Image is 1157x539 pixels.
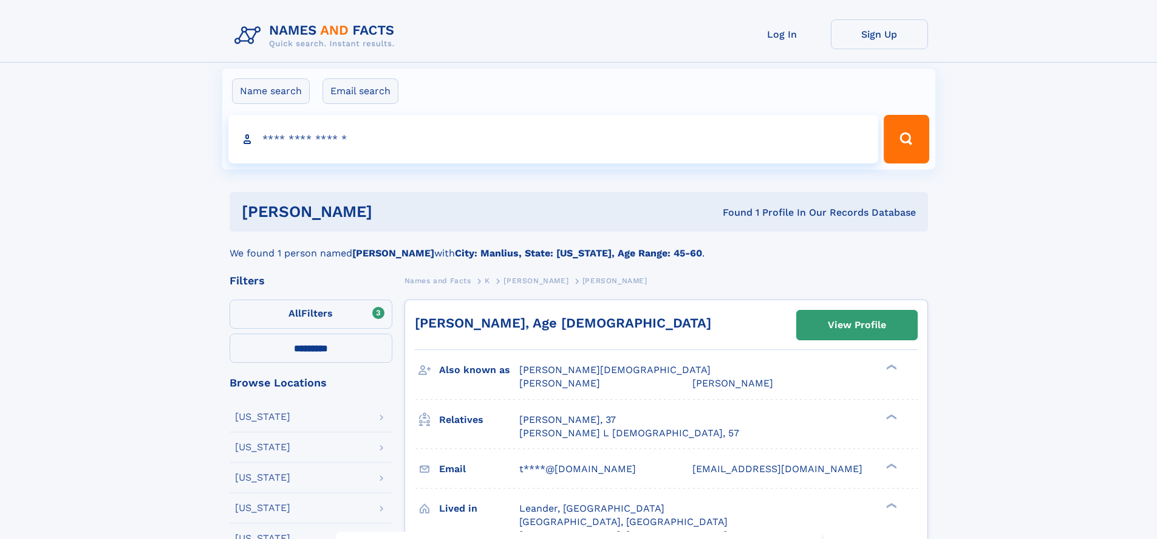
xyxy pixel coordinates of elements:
[230,19,404,52] img: Logo Names and Facts
[503,273,568,288] a: [PERSON_NAME]
[519,503,664,514] span: Leander, [GEOGRAPHIC_DATA]
[230,377,392,388] div: Browse Locations
[883,413,898,421] div: ❯
[439,459,519,479] h3: Email
[884,115,929,163] button: Search Button
[455,247,702,259] b: City: Manlius, State: [US_STATE], Age Range: 45-60
[232,78,310,104] label: Name search
[230,300,392,329] label: Filters
[519,427,739,440] a: [PERSON_NAME] L [DEMOGRAPHIC_DATA], 57
[883,501,898,509] div: ❯
[831,19,928,49] a: Sign Up
[288,307,301,319] span: All
[404,273,471,288] a: Names and Facts
[485,276,490,285] span: K
[485,273,490,288] a: K
[519,377,600,389] span: [PERSON_NAME]
[235,442,290,452] div: [US_STATE]
[235,503,290,513] div: [US_STATE]
[883,462,898,470] div: ❯
[519,516,728,527] span: [GEOGRAPHIC_DATA], [GEOGRAPHIC_DATA]
[228,115,879,163] input: search input
[235,473,290,482] div: [US_STATE]
[692,377,773,389] span: [PERSON_NAME]
[235,412,290,422] div: [US_STATE]
[883,363,898,371] div: ❯
[828,311,886,339] div: View Profile
[797,311,917,340] a: View Profile
[519,364,711,376] span: [PERSON_NAME][DEMOGRAPHIC_DATA]
[415,315,711,331] a: [PERSON_NAME], Age [DEMOGRAPHIC_DATA]
[242,204,548,219] h1: [PERSON_NAME]
[323,78,398,104] label: Email search
[503,276,568,285] span: [PERSON_NAME]
[734,19,831,49] a: Log In
[439,498,519,519] h3: Lived in
[352,247,434,259] b: [PERSON_NAME]
[519,413,616,427] a: [PERSON_NAME], 37
[582,276,647,285] span: [PERSON_NAME]
[439,410,519,430] h3: Relatives
[230,275,392,286] div: Filters
[692,463,862,475] span: [EMAIL_ADDRESS][DOMAIN_NAME]
[547,206,916,219] div: Found 1 Profile In Our Records Database
[230,232,928,261] div: We found 1 person named with .
[439,360,519,380] h3: Also known as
